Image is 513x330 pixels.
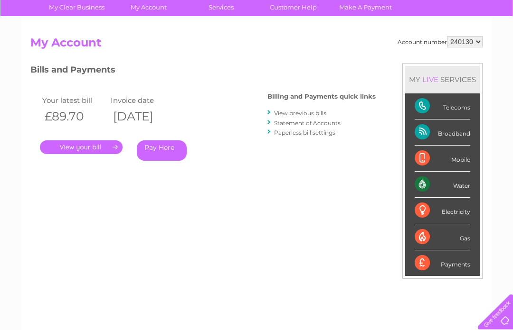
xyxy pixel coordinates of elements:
th: [DATE] [108,107,177,127]
td: Your latest bill [40,94,108,107]
div: Payments [415,251,470,276]
a: Water [346,40,364,47]
img: logo.png [18,25,66,54]
div: Water [415,172,470,198]
a: Blog [430,40,444,47]
a: Pay Here [137,141,187,161]
div: Mobile [415,146,470,172]
div: Account number [398,37,483,48]
th: £89.70 [40,107,108,127]
div: Telecoms [415,94,470,120]
div: Electricity [415,198,470,224]
a: View previous bills [274,110,326,117]
div: Clear Business is a trading name of Verastar Limited (registered in [GEOGRAPHIC_DATA] No. 3667643... [33,5,482,46]
a: Statement of Accounts [274,120,341,127]
div: LIVE [420,75,440,84]
td: Invoice date [108,94,177,107]
a: Energy [370,40,390,47]
h2: My Account [30,37,483,55]
a: Paperless bill settings [274,129,335,137]
a: Log out [482,40,504,47]
a: 0333 014 3131 [334,5,399,17]
div: MY SERVICES [405,66,480,93]
div: Broadband [415,120,470,146]
a: Contact [450,40,473,47]
h4: Billing and Payments quick links [267,93,376,101]
h3: Bills and Payments [30,64,376,80]
a: . [40,141,123,155]
a: Telecoms [396,40,425,47]
div: Gas [415,225,470,251]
